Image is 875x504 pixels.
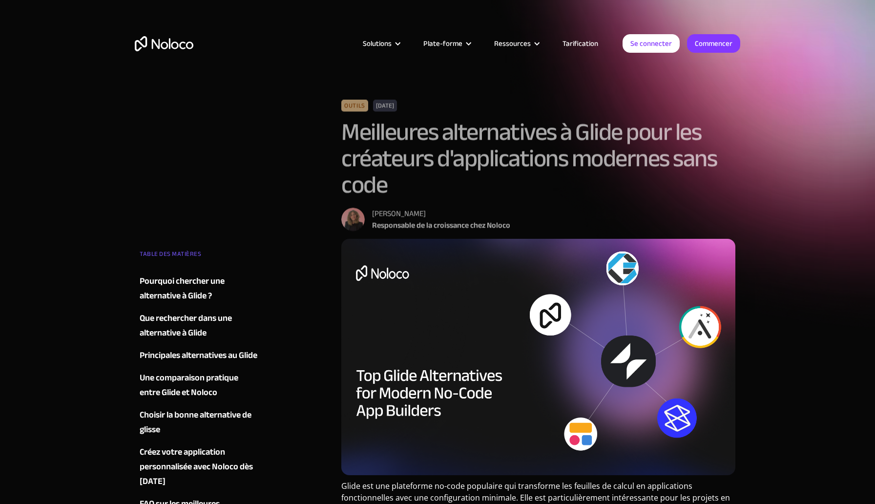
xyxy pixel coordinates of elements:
[140,348,258,363] a: Principales alternatives au Glide
[344,100,365,111] font: Outils
[140,445,258,489] a: Créez votre application personnalisée avec Noloco dès [DATE]
[550,37,610,50] a: Tarification
[630,37,672,50] font: Se connecter
[623,34,680,53] a: Se connecter
[140,311,258,340] a: Que rechercher dans une alternative à Glide
[140,248,201,260] font: TABLE DES MATIÈRES
[372,206,426,221] font: [PERSON_NAME]
[140,444,253,489] font: Créez votre application personnalisée avec Noloco dès [DATE]
[140,407,251,438] font: Choisir la bonne alternative de glisse
[140,310,232,341] font: Que rechercher dans une alternative à Glide
[140,371,258,400] a: Une comparaison pratique entre Glide et Noloco
[372,218,510,232] font: Responsable de la croissance chez Noloco
[482,37,550,50] div: Ressources
[695,37,732,50] font: Commencer
[423,37,462,50] font: Plate-forme
[376,100,394,111] font: [DATE]
[140,274,258,303] a: Pourquoi chercher une alternative à Glide ?
[341,109,717,208] font: Meilleures alternatives à Glide pour les créateurs d'applications modernes sans code
[140,370,238,400] font: Une comparaison pratique entre Glide et Noloco
[135,36,193,51] a: maison
[411,37,482,50] div: Plate-forme
[562,37,598,50] font: Tarification
[687,34,740,53] a: Commencer
[140,273,225,304] font: Pourquoi chercher une alternative à Glide ?
[140,347,257,363] font: Principales alternatives au Glide
[363,37,392,50] font: Solutions
[140,408,258,437] a: Choisir la bonne alternative de glisse
[494,37,531,50] font: Ressources
[351,37,411,50] div: Solutions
